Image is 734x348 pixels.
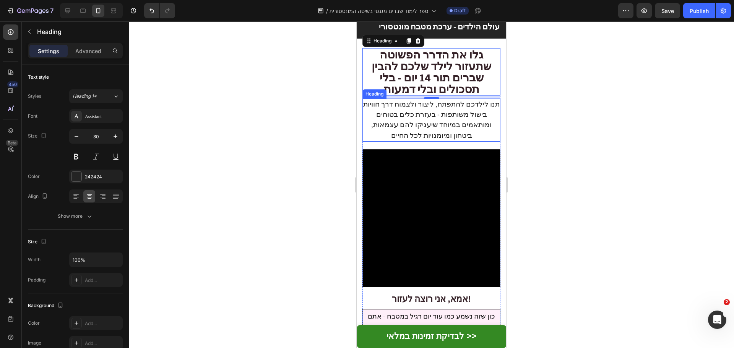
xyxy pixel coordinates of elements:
iframe: Design area [357,21,506,348]
button: Heading 1* [69,89,123,103]
span: / [326,7,328,15]
div: Text style [28,74,49,81]
div: Publish [690,7,709,15]
div: Add... [85,277,121,284]
div: Add... [85,340,121,347]
p: Advanced [75,47,101,55]
button: Publish [683,3,715,18]
div: Show more [58,212,93,220]
div: Background [28,301,65,311]
div: Font [28,113,37,120]
div: Padding [28,277,45,283]
span: Draft [454,7,466,14]
div: Styles [28,93,41,100]
p: 7 [50,6,54,15]
div: Size [28,237,48,247]
span: ספר לימוד שברים מגנטי בשיטה המונטסורית [330,7,429,15]
span: Save [661,8,674,14]
button: 7 [3,3,57,18]
div: 450 [7,81,18,87]
span: 2 [724,299,730,305]
button: Save [655,3,680,18]
div: 242424 [85,173,121,180]
span: Heading 1* [73,93,97,100]
iframe: Intercom live chat [708,311,726,329]
p: Heading [37,27,120,36]
div: Undo/Redo [144,3,175,18]
div: Add... [85,320,121,327]
div: Image [28,340,41,346]
div: Assistant [85,113,121,120]
div: Size [28,131,48,141]
div: Color [28,320,40,327]
p: Settings [38,47,59,55]
div: Align [28,191,49,202]
div: Beta [6,140,18,146]
div: Color [28,173,40,180]
button: Show more [28,209,123,223]
input: Auto [70,253,122,267]
div: Width [28,256,41,263]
